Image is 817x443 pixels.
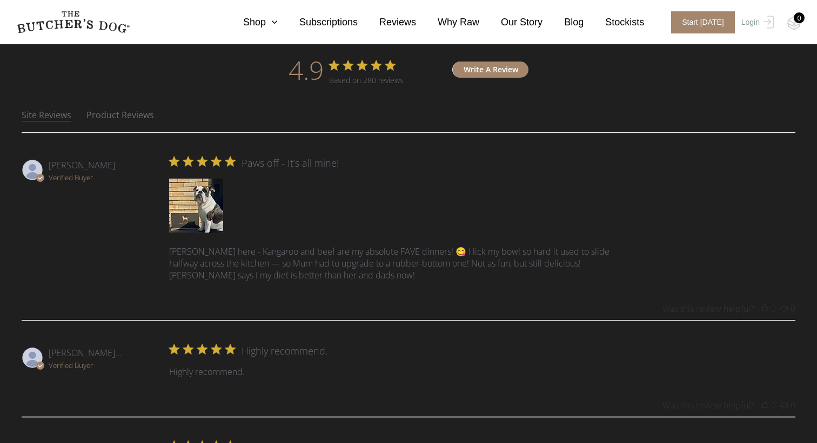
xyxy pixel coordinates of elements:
[662,303,754,315] div: Was this review helpful?
[169,156,239,166] div: 5 star rating
[49,173,93,182] span: Verified Buyer
[771,399,776,411] div: 0
[358,15,416,30] a: Reviews
[584,15,644,30] a: Stockists
[662,399,754,411] div: Was this review helpful?
[49,347,122,359] span: Gabriele L.
[242,156,339,169] div: Paws off - It’s all mine!
[671,11,735,33] span: Start [DATE]
[780,303,788,315] button: This review was not helpful
[289,51,324,87] div: 4.9
[761,399,768,411] button: This review was helpful
[780,399,788,411] button: This review was not helpful
[242,344,327,357] div: Highly recommend.
[169,179,223,233] button: Image of Review by Julie J. on 22 September 25 number 1
[761,303,768,315] button: This review was helpful
[739,11,774,33] a: Login
[86,109,154,121] button: Product Reviews
[49,360,93,370] span: Verified Buyer
[771,303,776,315] div: 0
[169,344,239,354] div: 5 star rating
[329,75,404,85] div: Based on 280 reviews
[791,303,795,315] div: 0
[49,159,115,171] span: Julie J.
[22,109,71,121] button: Site Reviews
[660,11,739,33] a: Start [DATE]
[416,15,479,30] a: Why Raw
[278,15,358,30] a: Subscriptions
[479,15,543,30] a: Our Story
[222,15,278,30] a: Shop
[22,109,795,121] div: Review Types
[791,399,795,411] div: 0
[543,15,584,30] a: Blog
[452,62,528,78] button: Write A Review
[794,12,805,23] div: 0
[787,16,801,30] img: TBD_Cart-Empty.png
